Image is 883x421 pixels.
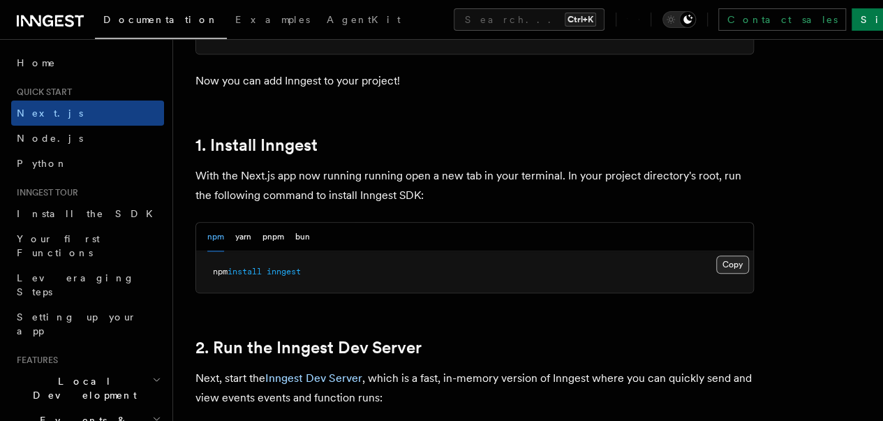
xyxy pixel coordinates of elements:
[17,208,161,219] span: Install the SDK
[95,4,227,39] a: Documentation
[11,151,164,176] a: Python
[267,267,301,276] span: inngest
[17,108,83,119] span: Next.js
[11,374,152,402] span: Local Development
[11,187,78,198] span: Inngest tour
[11,265,164,304] a: Leveraging Steps
[195,135,318,155] a: 1. Install Inngest
[213,267,228,276] span: npm
[17,272,135,297] span: Leveraging Steps
[262,223,284,251] button: pnpm
[11,226,164,265] a: Your first Functions
[454,8,604,31] button: Search...Ctrl+K
[195,166,754,205] p: With the Next.js app now running running open a new tab in your terminal. In your project directo...
[11,201,164,226] a: Install the SDK
[716,256,749,274] button: Copy
[11,50,164,75] a: Home
[11,304,164,344] a: Setting up your app
[662,11,696,28] button: Toggle dark mode
[17,158,68,169] span: Python
[11,126,164,151] a: Node.js
[228,267,262,276] span: install
[265,371,362,385] a: Inngest Dev Server
[195,71,754,91] p: Now you can add Inngest to your project!
[103,14,218,25] span: Documentation
[11,355,58,366] span: Features
[17,56,56,70] span: Home
[318,4,409,38] a: AgentKit
[11,87,72,98] span: Quick start
[227,4,318,38] a: Examples
[565,13,596,27] kbd: Ctrl+K
[195,338,422,357] a: 2. Run the Inngest Dev Server
[295,223,310,251] button: bun
[195,369,754,408] p: Next, start the , which is a fast, in-memory version of Inngest where you can quickly send and vi...
[17,311,137,337] span: Setting up your app
[17,233,100,258] span: Your first Functions
[17,133,83,144] span: Node.js
[327,14,401,25] span: AgentKit
[11,369,164,408] button: Local Development
[235,14,310,25] span: Examples
[718,8,846,31] a: Contact sales
[11,101,164,126] a: Next.js
[207,223,224,251] button: npm
[235,223,251,251] button: yarn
